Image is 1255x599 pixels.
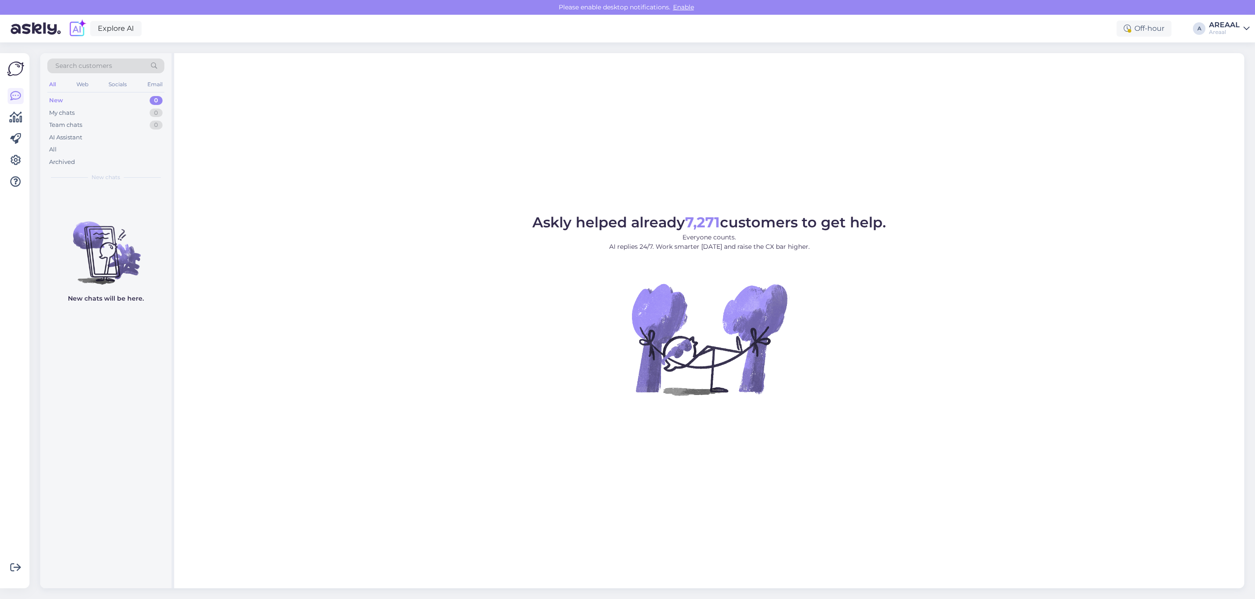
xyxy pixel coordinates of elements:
img: Askly Logo [7,60,24,77]
div: AREAAL [1209,21,1240,29]
img: No Chat active [629,259,790,419]
div: AI Assistant [49,133,82,142]
div: Areaal [1209,29,1240,36]
div: Web [75,79,90,90]
div: New [49,96,63,105]
a: AREAALAreaal [1209,21,1250,36]
a: Explore AI [90,21,142,36]
div: 0 [150,109,163,117]
p: New chats will be here. [68,294,144,303]
span: Search customers [55,61,112,71]
div: Email [146,79,164,90]
p: Everyone counts. AI replies 24/7. Work smarter [DATE] and raise the CX bar higher. [532,233,886,251]
div: Off-hour [1117,21,1171,37]
img: No chats [40,205,172,286]
span: Askly helped already customers to get help. [532,214,886,231]
b: 7,271 [685,214,720,231]
div: Team chats [49,121,82,130]
div: Socials [107,79,129,90]
div: All [49,145,57,154]
div: A [1193,22,1205,35]
div: 0 [150,121,163,130]
div: Archived [49,158,75,167]
img: explore-ai [68,19,87,38]
span: Enable [670,3,697,11]
span: New chats [92,173,120,181]
div: My chats [49,109,75,117]
div: All [47,79,58,90]
div: 0 [150,96,163,105]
